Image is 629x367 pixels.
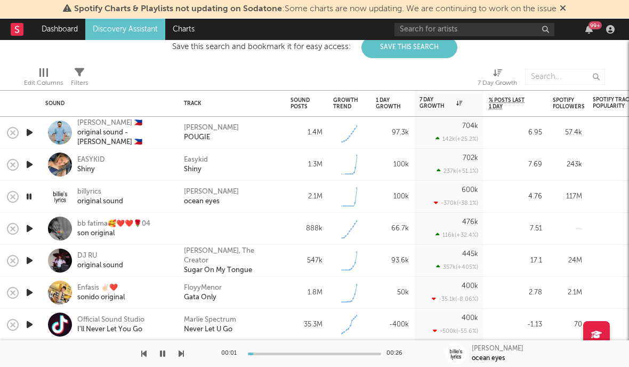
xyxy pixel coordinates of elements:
div: FloyyMenor [184,283,222,293]
a: Marlie Spectrum [184,315,236,325]
div: Never Let U Go [184,325,232,334]
div: I'll Never Let You Go [77,325,144,334]
div: 1 Day Growth [376,97,401,110]
div: 57.4k [553,126,582,139]
div: original sound [77,261,123,270]
div: 704k [462,123,478,130]
span: % Posts Last 1 Day [489,97,526,110]
div: 888k [291,222,322,235]
div: son original [77,229,150,238]
a: bb fatima🥰❤️❤️🌹04son original [77,219,150,238]
div: 100k [376,158,409,171]
span: Dismiss [560,5,566,13]
div: 97.3k [376,126,409,139]
span: : Some charts are now updating. We are continuing to work on the issue [74,5,557,13]
div: Sound Posts [291,97,310,110]
div: 357k ( +405 % ) [436,264,478,270]
div: Sound [45,100,168,107]
div: 4.76 [489,190,542,203]
div: billyrics [77,187,123,197]
div: 702k [463,155,478,162]
a: Discovery Assistant [85,19,165,40]
a: [PERSON_NAME] [184,123,239,133]
a: Charts [165,19,202,40]
a: POUGIE [184,133,210,142]
a: Shiny [184,165,201,174]
div: 142k ( +25.2 % ) [436,135,478,142]
div: 445k [462,251,478,258]
span: Spotify Charts & Playlists not updating on Sodatone [74,5,282,13]
div: 7 Day Growth [478,63,517,94]
div: 237k ( +51.1 % ) [437,167,478,174]
div: Shiny [77,165,105,174]
a: [PERSON_NAME] 🇵🇭original sound - [PERSON_NAME] 🇵🇭 [77,118,171,147]
div: 93.6k [376,254,409,267]
a: [PERSON_NAME] [184,187,239,197]
div: 2.1M [553,286,582,299]
div: [PERSON_NAME] [472,344,523,354]
div: 100k [376,190,409,203]
div: 243k [553,158,582,171]
input: Search for artists [394,23,554,36]
div: EASYKID [77,155,105,165]
div: Enfasis ✌🏻❤️ [77,283,125,293]
div: Filters [71,63,88,94]
div: 17.1 [489,254,542,267]
div: 1.3M [291,158,322,171]
div: [PERSON_NAME] 🇵🇭 [77,118,171,128]
div: 00:01 [221,347,243,360]
a: Gata Only [184,293,216,302]
div: 547k [291,254,322,267]
a: Sugar On My Tongue [184,266,252,275]
div: 7.51 [489,222,542,235]
div: ocean eyes [472,354,505,363]
div: 7 Day Growth [420,97,462,109]
div: 2.1M [291,190,322,203]
div: 476k [462,219,478,226]
div: -400k [376,318,409,331]
div: Filters [71,77,88,90]
a: ocean eyes [184,197,220,206]
button: 99+ [585,25,593,34]
div: 00:26 [386,347,408,360]
a: billyricsoriginal sound [77,187,123,206]
div: 7.69 [489,158,542,171]
a: DJ RUoriginal sound [77,251,123,270]
div: 400k [462,315,478,322]
button: Save This Search [361,37,457,58]
div: 1.4M [291,126,322,139]
a: Official Sound StudioI'll Never Let You Go [77,315,144,334]
div: Save this search and bookmark it for easy access: [172,43,457,51]
a: [PERSON_NAME], The Creator [184,246,280,266]
a: Easykid [184,155,208,165]
div: DJ RU [77,251,123,261]
div: 1.8M [291,286,322,299]
div: -1.13 [489,318,542,331]
div: 35.3M [291,318,322,331]
div: 50k [376,286,409,299]
div: 600k [462,187,478,194]
a: Dashboard [34,19,85,40]
div: -370k ( -38.1 % ) [434,200,478,206]
div: 70 [553,318,582,331]
div: -500k ( -55.6 % ) [433,328,478,334]
a: Enfasis ✌🏻❤️sonido original [77,283,125,302]
div: 24M [553,254,582,267]
div: Edit Columns [24,63,63,94]
input: Search... [525,69,605,85]
div: 2.78 [489,286,542,299]
div: 117M [553,190,582,203]
a: EASYKIDShiny [77,155,105,174]
div: 99 + [588,21,602,29]
div: Edit Columns [24,77,63,90]
div: 6.95 [489,126,542,139]
div: -35.1k ( -8.06 % ) [432,296,478,302]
